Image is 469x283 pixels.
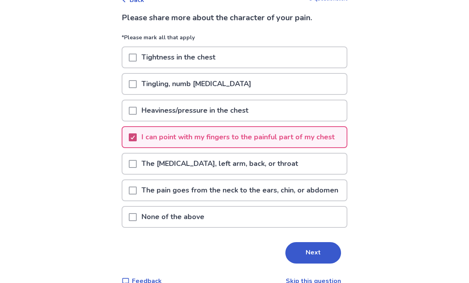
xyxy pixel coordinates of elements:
[137,47,220,67] p: Tightness in the chest
[137,154,303,174] p: The [MEDICAL_DATA], left arm, back, or throat
[122,33,347,46] p: *Please mark all that apply
[137,127,339,147] p: I can point with my fingers to the painful part of my chest
[137,180,343,200] p: The pain goes from the neck to the ears, chin, or abdomen
[122,12,347,24] p: Please share more about the character of your pain.
[285,242,341,264] button: Next
[137,207,209,227] p: None of the above
[137,100,253,121] p: Heaviness/pressure in the chest
[137,74,256,94] p: Tingling, numb [MEDICAL_DATA]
